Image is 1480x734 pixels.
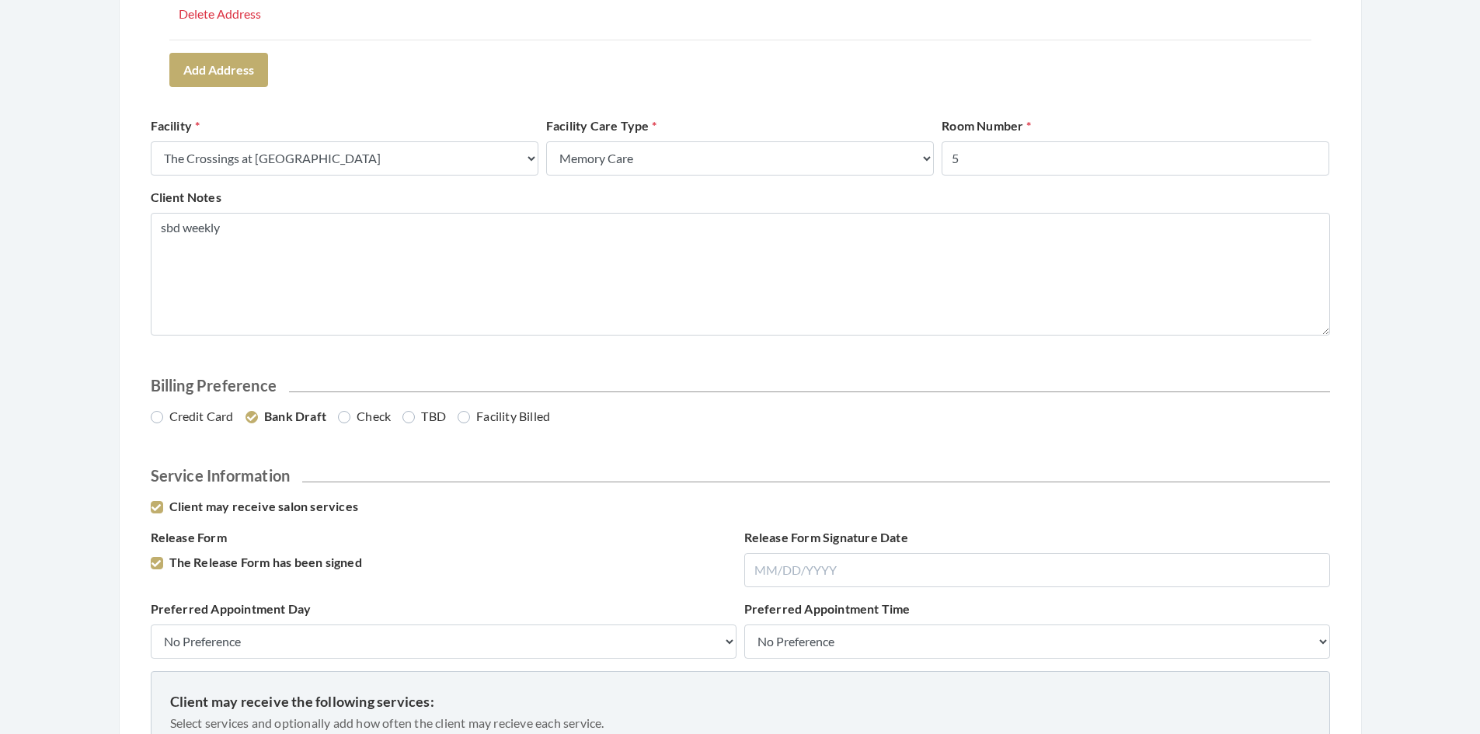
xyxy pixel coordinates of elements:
[151,376,1330,395] h2: Billing Preference
[169,2,270,26] button: Delete Address
[744,528,908,547] label: Release Form Signature Date
[169,53,268,87] button: Add Address
[170,712,1311,734] p: Select services and optionally add how often the client may recieve each service.
[151,497,359,516] label: Client may receive salon services
[151,600,312,618] label: Preferred Appointment Day
[151,117,200,135] label: Facility
[744,553,1330,587] input: MM/DD/YYYY
[151,407,234,426] label: Credit Card
[151,466,1330,485] h2: Service Information
[170,691,1311,712] p: Client may receive the following services:
[458,407,550,426] label: Facility Billed
[151,188,221,207] label: Client Notes
[151,528,227,547] label: Release Form
[151,553,362,572] label: The Release Form has been signed
[744,600,911,618] label: Preferred Appointment Time
[151,213,1330,336] textarea: sbd weekly
[338,407,391,426] label: Check
[246,407,326,426] label: Bank Draft
[402,407,446,426] label: TBD
[942,141,1329,176] input: Enter Room Number
[546,117,657,135] label: Facility Care Type
[942,117,1031,135] label: Room Number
